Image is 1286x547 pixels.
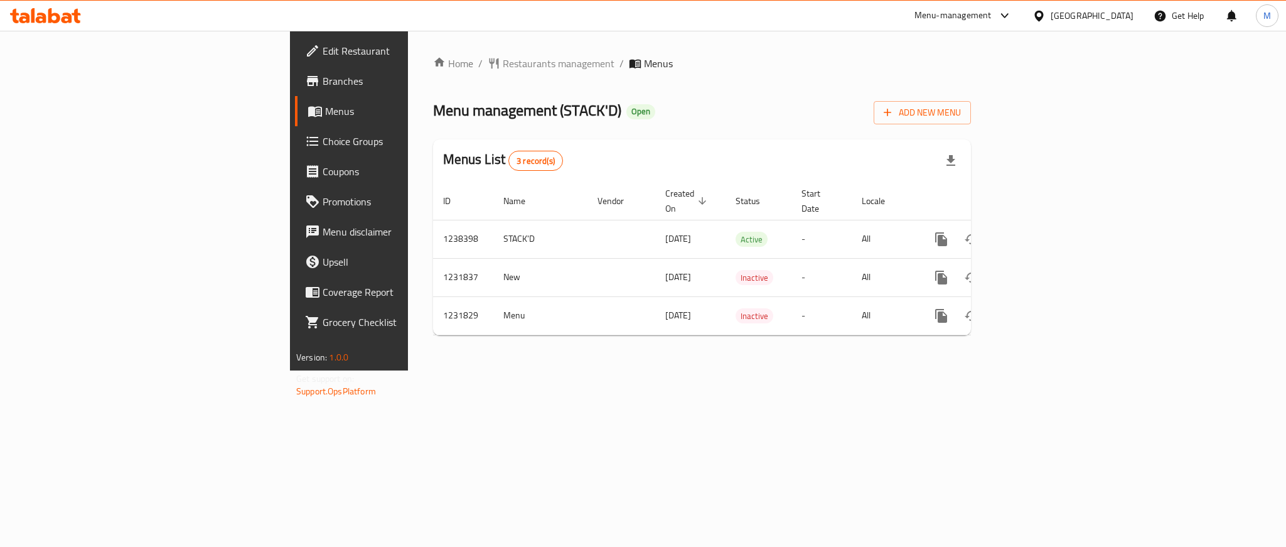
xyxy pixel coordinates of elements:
span: Inactive [736,271,773,285]
span: Menu disclaimer [323,224,495,239]
span: Vendor [597,193,640,209]
span: Choice Groups [323,134,495,149]
span: Branches [323,73,495,89]
td: - [791,296,852,335]
h2: Menus List [443,150,563,171]
button: more [926,263,956,293]
td: All [852,220,916,258]
a: Choice Groups [295,126,505,156]
span: ID [443,193,467,209]
a: Menu disclaimer [295,217,505,247]
td: Menu [493,296,587,335]
div: Inactive [736,308,773,323]
span: Inactive [736,309,773,323]
span: Created On [665,186,710,216]
span: 3 record(s) [509,155,562,167]
button: more [926,224,956,254]
td: - [791,258,852,296]
a: Grocery Checklist [295,307,505,337]
span: Menu management ( STACK'D ) [433,96,621,124]
button: Change Status [956,263,987,293]
td: All [852,296,916,335]
span: Active [736,232,768,247]
button: Change Status [956,224,987,254]
span: Start Date [801,186,837,216]
span: Edit Restaurant [323,43,495,58]
a: Branches [295,66,505,96]
span: [DATE] [665,230,691,247]
span: Get support on: [296,371,354,387]
a: Promotions [295,187,505,217]
div: Menu-management [914,8,992,23]
span: Restaurants management [503,56,614,71]
button: Change Status [956,301,987,331]
span: Locale [862,193,901,209]
span: Status [736,193,776,209]
button: Add New Menu [874,101,971,124]
nav: breadcrumb [433,56,971,71]
span: Name [503,193,542,209]
td: STACK'D [493,220,587,258]
td: New [493,258,587,296]
li: / [619,56,624,71]
span: Menus [325,104,495,119]
td: All [852,258,916,296]
span: Menus [644,56,673,71]
span: M [1263,9,1271,23]
span: Add New Menu [884,105,961,121]
div: [GEOGRAPHIC_DATA] [1051,9,1133,23]
a: Upsell [295,247,505,277]
span: Grocery Checklist [323,315,495,330]
span: [DATE] [665,269,691,285]
span: [DATE] [665,307,691,323]
div: Open [626,104,655,119]
div: Total records count [508,151,563,171]
a: Edit Restaurant [295,36,505,66]
span: Upsell [323,254,495,269]
button: more [926,301,956,331]
span: Coupons [323,164,495,179]
div: Export file [936,146,966,176]
a: Coverage Report [295,277,505,307]
a: Restaurants management [488,56,614,71]
a: Coupons [295,156,505,187]
a: Support.OpsPlatform [296,383,376,399]
th: Actions [916,182,1057,220]
span: Coverage Report [323,284,495,300]
span: Open [626,106,655,117]
span: Promotions [323,194,495,209]
td: - [791,220,852,258]
span: Version: [296,349,327,366]
table: enhanced table [433,182,1057,335]
span: 1.0.0 [329,349,348,366]
a: Menus [295,96,505,126]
